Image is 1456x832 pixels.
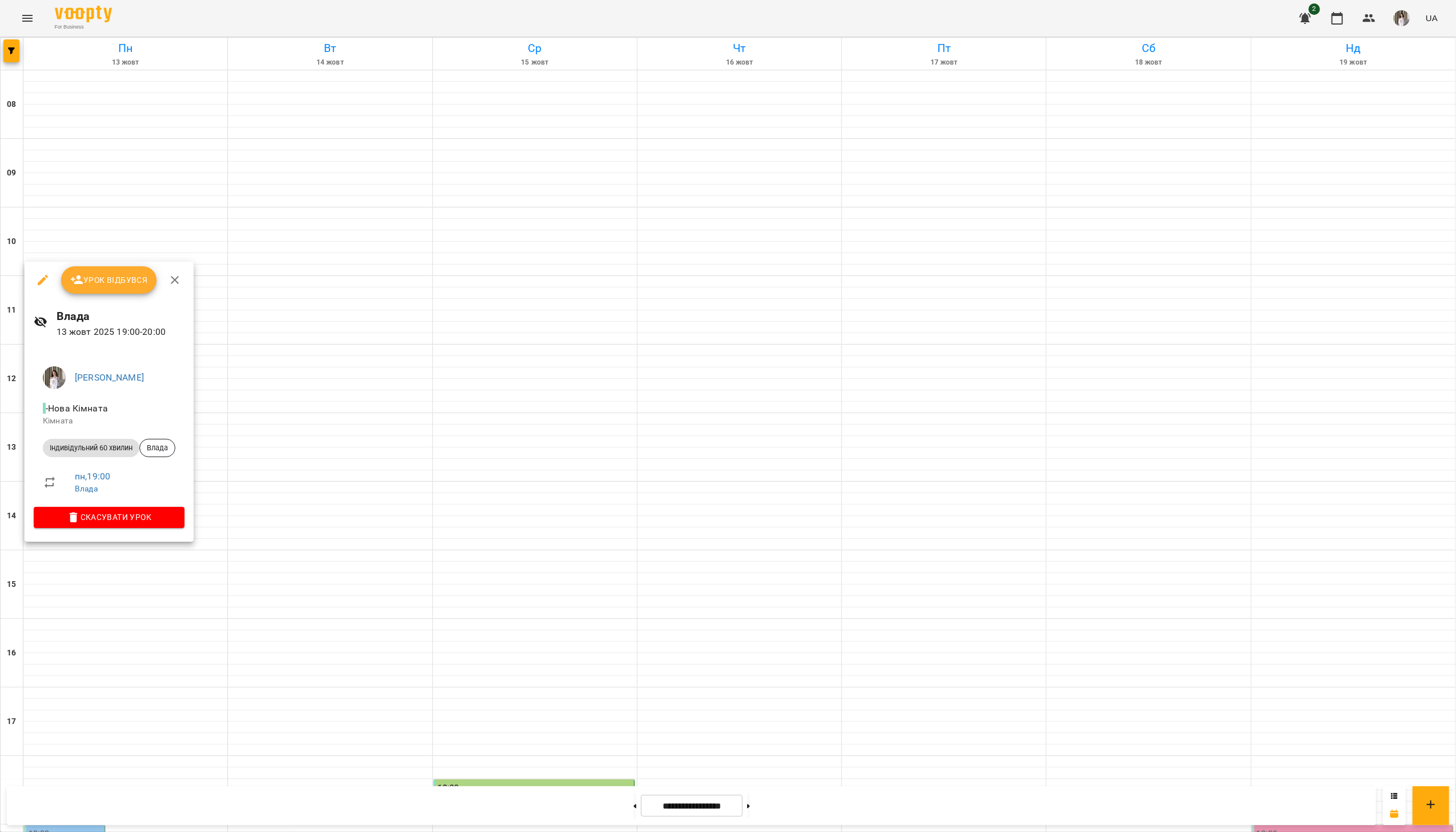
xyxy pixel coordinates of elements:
p: Кімната [43,415,175,427]
span: Скасувати Урок [43,510,175,524]
button: Урок відбувся [61,266,157,294]
h6: Влада [57,307,184,325]
a: [PERSON_NAME] [75,372,144,383]
span: Індивідульний 60 хвилин [43,443,139,453]
span: Влада [140,443,175,453]
div: Влада [139,439,175,457]
button: Скасувати Урок [34,507,184,527]
p: 13 жовт 2025 19:00 - 20:00 [57,325,184,339]
a: пн , 19:00 [75,471,110,482]
a: Влада [75,484,98,493]
span: - Нова Кімната [43,403,110,414]
img: 364895220a4789552a8225db6642e1db.jpeg [43,366,66,389]
span: Урок відбувся [70,273,148,287]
